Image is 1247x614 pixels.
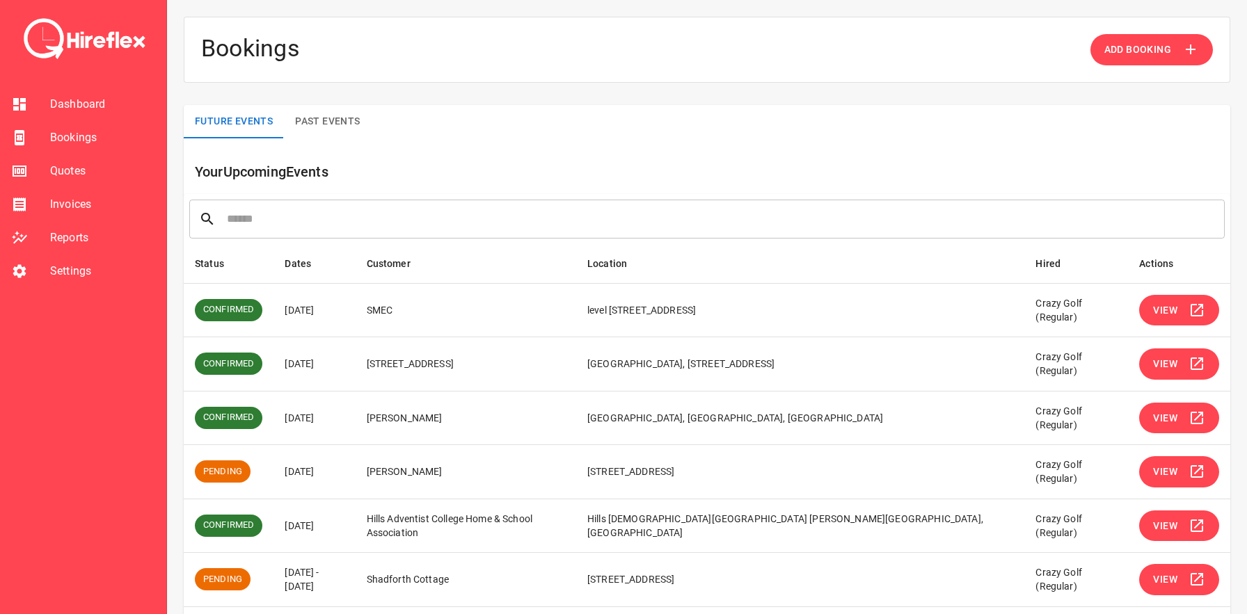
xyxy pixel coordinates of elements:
span: Dashboard [50,96,155,113]
h4: Bookings [201,34,300,65]
span: View [1153,571,1177,588]
button: Add Booking [1090,34,1213,65]
button: View [1139,348,1219,380]
td: [STREET_ADDRESS] [576,553,1025,607]
td: [DATE] [273,337,355,391]
span: CONFIRMED [195,411,262,424]
button: Past Events [284,105,371,138]
h6: Your Upcoming Events [195,161,1230,183]
span: CONFIRMED [195,519,262,532]
th: Location [576,244,1025,284]
th: Dates [273,244,355,284]
td: SMEC [356,283,576,337]
td: [STREET_ADDRESS] [576,445,1025,499]
td: [PERSON_NAME] [356,391,576,445]
button: View [1139,510,1219,542]
th: Customer [356,244,576,284]
td: [DATE] - [DATE] [273,553,355,607]
button: View [1139,295,1219,326]
th: Status [184,244,273,284]
td: Hills Adventist College Home & School Association [356,499,576,553]
span: Add Booking [1104,41,1171,58]
td: Crazy Golf (Regular) [1024,337,1128,391]
td: Crazy Golf (Regular) [1024,445,1128,499]
td: Shadforth Cottage [356,553,576,607]
td: [STREET_ADDRESS] [356,337,576,391]
td: Crazy Golf (Regular) [1024,283,1128,337]
td: Hills [DEMOGRAPHIC_DATA][GEOGRAPHIC_DATA] [PERSON_NAME][GEOGRAPHIC_DATA], [GEOGRAPHIC_DATA] [576,499,1025,553]
td: level [STREET_ADDRESS] [576,283,1025,337]
button: View [1139,564,1219,595]
td: [GEOGRAPHIC_DATA], [STREET_ADDRESS] [576,337,1025,391]
td: [DATE] [273,499,355,553]
span: Invoices [50,196,155,213]
button: View [1139,403,1219,434]
button: View [1139,456,1219,487]
td: Crazy Golf (Regular) [1024,499,1128,553]
td: Crazy Golf (Regular) [1024,391,1128,445]
span: View [1153,463,1177,480]
th: Hired [1024,244,1128,284]
td: [DATE] [273,283,355,337]
td: [PERSON_NAME] [356,445,576,499]
td: [GEOGRAPHIC_DATA], [GEOGRAPHIC_DATA], [GEOGRAPHIC_DATA] [576,391,1025,445]
span: CONFIRMED [195,357,262,371]
td: [DATE] [273,391,355,445]
span: Reports [50,229,155,246]
span: PENDING [195,465,251,478]
span: View [1153,355,1177,373]
span: Quotes [50,163,155,179]
td: [DATE] [273,445,355,499]
span: View [1153,410,1177,427]
span: CONFIRMED [195,303,262,316]
span: PENDING [195,573,251,586]
span: View [1153,517,1177,535]
span: Bookings [50,129,155,146]
button: Future Events [184,105,284,138]
td: Crazy Golf (Regular) [1024,553,1128,607]
th: Actions [1128,244,1230,284]
span: View [1153,302,1177,319]
span: Settings [50,263,155,280]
